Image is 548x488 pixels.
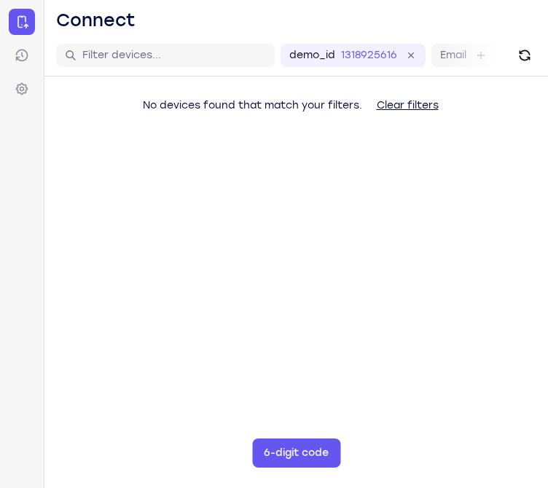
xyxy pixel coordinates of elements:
[289,48,335,63] label: demo_id
[143,99,362,111] span: No devices found that match your filters.
[365,91,450,120] button: Clear filters
[82,48,266,63] input: Filter devices...
[9,76,35,102] a: Settings
[252,438,340,468] button: 6-digit code
[513,44,536,67] button: Refresh
[440,48,466,63] label: Email
[9,42,35,68] a: Sessions
[56,9,136,32] h1: Connect
[9,9,35,35] a: Connect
